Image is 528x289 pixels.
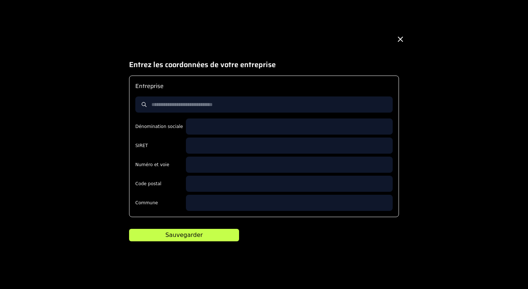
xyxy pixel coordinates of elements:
[135,200,183,206] label: Commune
[135,82,393,91] h2: Entreprise
[129,229,239,241] button: Sauvegarder
[135,143,183,149] label: SIRET
[165,231,203,239] div: Sauvegarder
[135,124,183,129] label: Dénomination sociale
[135,181,183,187] label: Code postal
[135,162,183,168] label: Numéro et voie
[129,59,399,70] h1: Entrez les coordonnées de votre entreprise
